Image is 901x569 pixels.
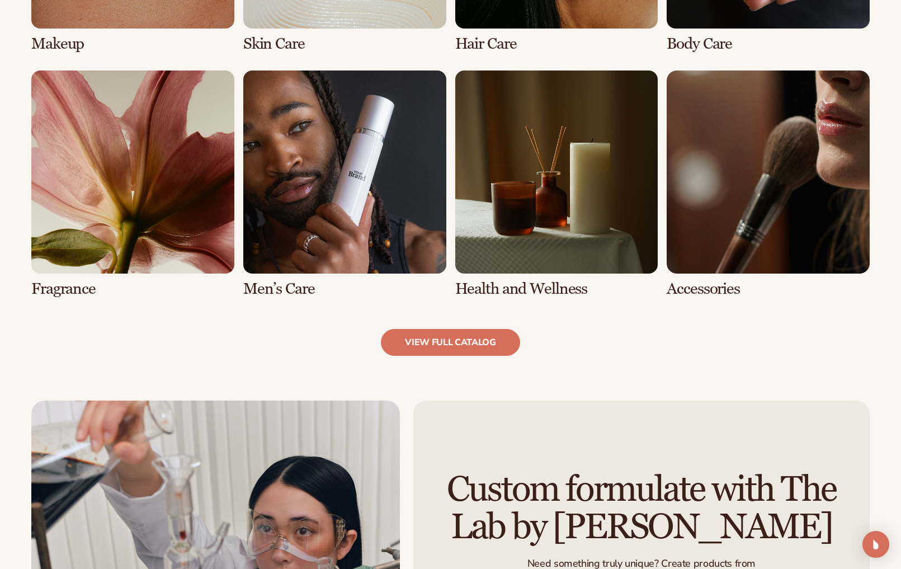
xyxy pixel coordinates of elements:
div: 7 / 8 [455,70,658,298]
h3: Makeup [31,35,234,53]
a: view full catalog [381,329,520,356]
h3: Skin Care [243,35,446,53]
h3: Body Care [667,35,870,53]
div: Open Intercom Messenger [862,531,889,558]
div: 8 / 8 [667,70,870,298]
h3: Hair Care [455,35,658,53]
div: 6 / 8 [243,70,446,298]
h2: Custom formulate with The Lab by [PERSON_NAME] [445,471,838,546]
div: 5 / 8 [31,70,234,298]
